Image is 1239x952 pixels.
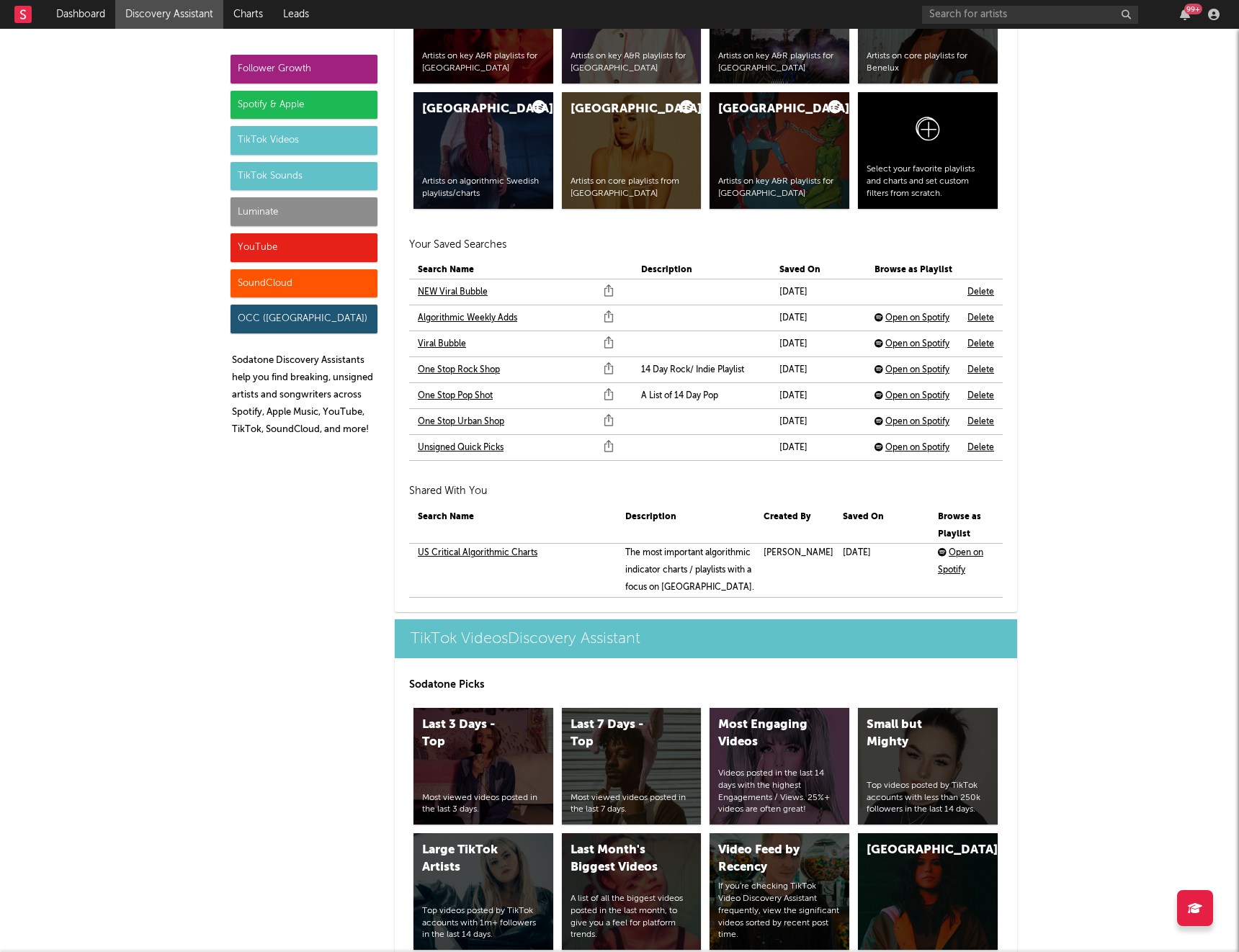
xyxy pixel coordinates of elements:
[875,310,958,327] div: Open on Spotify
[413,92,553,209] a: [GEOGRAPHIC_DATA]Artists on algorithmic Swedish playlists/charts
[834,544,929,598] td: [DATE]
[718,717,816,751] div: Most Engaging Videos
[409,236,1003,253] h2: Your Saved Searches
[755,544,834,598] td: [PERSON_NAME]
[562,708,702,825] a: Last 7 Days - TopMost viewed videos posted in the last 7 days.
[875,336,958,353] div: Open on Spotify
[571,176,693,200] div: Artists on core playlists from [GEOGRAPHIC_DATA]
[959,305,1003,331] td: Delete
[718,176,841,200] div: Artists on key A&R playlists for [GEOGRAPHIC_DATA]
[959,279,1003,305] td: Delete
[867,717,965,751] div: Small but Mighty
[771,357,866,383] td: [DATE]
[231,162,377,191] div: TikTok Sounds
[231,126,377,155] div: TikTok Videos
[571,101,668,118] div: [GEOGRAPHIC_DATA]
[938,549,983,575] span: Open on Spotify
[755,508,834,544] th: Created By
[231,197,377,226] div: Luminate
[418,413,504,431] a: One Stop Urban Shop
[959,383,1003,409] td: Delete
[875,439,958,457] div: Open on Spotify
[866,261,959,279] th: Browse as Playlist
[885,392,949,400] span: Open on Spotify
[409,676,1003,693] p: Sodatone Picks
[959,357,1003,383] td: Delete
[771,409,866,435] td: [DATE]
[422,842,520,876] div: Large TikTok Artists
[959,435,1003,461] td: Delete
[418,336,466,353] a: Viral Bubble
[422,50,545,75] div: Artists on key A&R playlists for [GEOGRAPHIC_DATA]
[231,233,377,262] div: YouTube
[617,544,755,598] td: The most important algorithmic indicator charts / playlists with a focus on [GEOGRAPHIC_DATA].
[231,55,377,84] div: Follower Growth
[885,418,949,426] span: Open on Spotify
[413,708,553,825] a: Last 3 Days - TopMost viewed videos posted in the last 3 days.
[718,768,841,816] div: Videos posted in the last 14 days with the highest Engagements / Views. 25%+ videos are often great!
[867,163,989,199] div: Select your favorite playlists and charts and set custom filters from scratch.
[929,508,993,544] th: Browse as Playlist
[875,362,958,379] div: Open on Spotify
[771,435,866,461] td: [DATE]
[885,340,949,349] span: Open on Spotify
[418,362,500,379] a: One Stop Rock Shop
[422,101,520,118] div: [GEOGRAPHIC_DATA]
[422,176,545,200] div: Artists on algorithmic Swedish playlists/charts
[231,305,377,333] div: OCC ([GEOGRAPHIC_DATA])
[418,284,488,301] a: NEW Viral Bubble
[885,314,949,323] span: Open on Spotify
[959,409,1003,435] td: Delete
[231,269,377,298] div: SoundCloud
[571,792,693,817] div: Most viewed videos posted in the last 7 days.
[867,842,965,859] div: [GEOGRAPHIC_DATA]
[617,508,755,544] th: Description
[409,261,632,279] th: Search Name
[418,544,537,562] a: US Critical Algorithmic Charts
[562,92,702,209] a: [GEOGRAPHIC_DATA]Artists on core playlists from [GEOGRAPHIC_DATA]
[858,708,998,825] a: Small but MightyTop videos posted by TikTok accounts with less than 250k followers in the last 14...
[718,842,816,876] div: Video Feed by Recency
[938,544,993,579] div: Open on Spotify
[422,717,520,751] div: Last 3 Days - Top
[632,357,771,383] td: 14 Day Rock/ Indie Playlist
[418,310,517,327] a: Algorithmic Weekly Adds
[885,444,949,452] span: Open on Spotify
[571,717,668,751] div: Last 7 Days - Top
[409,508,617,544] th: Search Name
[231,91,377,120] div: Spotify & Apple
[718,101,816,118] div: [GEOGRAPHIC_DATA]
[771,279,866,305] td: [DATE]
[632,261,771,279] th: Description
[834,508,929,544] th: Saved On
[718,50,841,75] div: Artists on key A&R playlists for [GEOGRAPHIC_DATA]
[710,92,849,209] a: [GEOGRAPHIC_DATA]Artists on key A&R playlists for [GEOGRAPHIC_DATA]
[771,261,866,279] th: Saved On
[571,50,693,75] div: Artists on key A&R playlists for [GEOGRAPHIC_DATA]
[771,383,866,409] td: [DATE]
[875,413,958,431] div: Open on Spotify
[418,387,493,405] a: One Stop Pop Shot
[885,366,949,374] span: Open on Spotify
[409,482,1003,500] h2: Shared With You
[413,833,553,950] a: Large TikTok ArtistsTop videos posted by TikTok accounts with 1m+ followers in the last 14 days.
[395,619,1017,658] a: TikTok VideosDiscovery Assistant
[771,305,866,331] td: [DATE]
[632,383,771,409] td: A List of 14 Day Pop
[562,833,702,950] a: Last Month's Biggest VideosA list of all the biggest videos posted in the last month, to give you...
[418,439,504,457] a: Unsigned Quick Picks
[867,50,989,75] div: Artists on core playlists for Benelux
[858,92,998,209] a: Select your favorite playlists and charts and set custom filters from scratch.
[571,842,668,876] div: Last Month's Biggest Videos
[232,352,377,439] p: Sodatone Discovery Assistants help you find breaking, unsigned artists and songwriters across Spo...
[858,833,998,950] a: [GEOGRAPHIC_DATA]
[718,881,841,941] div: If you're checking TikTok Video Discovery Assistant frequently, view the significant videos sorte...
[422,905,545,941] div: Top videos posted by TikTok accounts with 1m+ followers in the last 14 days.
[710,708,849,825] a: Most Engaging VideosVideos posted in the last 14 days with the highest Engagements / Views. 25%+ ...
[771,331,866,357] td: [DATE]
[710,833,849,950] a: Video Feed by RecencyIf you're checking TikTok Video Discovery Assistant frequently, view the sig...
[571,893,693,941] div: A list of all the biggest videos posted in the last month, to give you a feel for platform trends.
[1180,9,1190,20] button: 99+
[867,780,989,816] div: Top videos posted by TikTok accounts with less than 250k followers in the last 14 days.
[922,6,1138,24] input: Search for artists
